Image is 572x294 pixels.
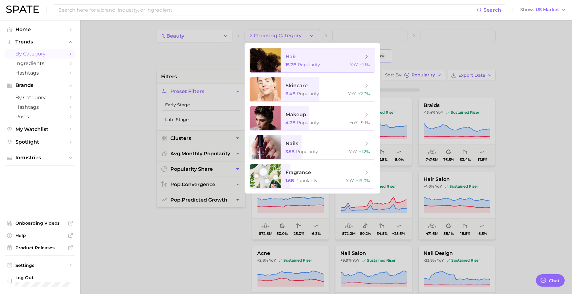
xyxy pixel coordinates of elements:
[15,220,65,226] span: Onboarding Videos
[286,112,306,117] span: makeup
[484,7,501,13] span: Search
[15,51,65,57] span: by Category
[15,114,65,120] span: Posts
[349,149,358,154] span: YoY :
[245,43,380,194] ul: 2.Choosing Category
[15,155,65,161] span: Industries
[5,49,75,59] a: by Category
[346,178,355,183] span: YoY :
[286,178,294,183] span: 1.6b
[5,137,75,147] a: Spotlight
[358,91,370,96] span: +2.3%
[519,6,567,14] button: ShowUS Market
[5,218,75,228] a: Onboarding Videos
[6,6,39,13] img: SPATE
[5,68,75,78] a: Hashtags
[5,153,75,162] button: Industries
[296,149,318,154] span: Popularity
[297,120,319,125] span: Popularity
[15,60,65,66] span: Ingredients
[536,8,559,11] span: US Market
[298,62,320,67] span: Popularity
[286,169,311,175] span: fragrance
[350,62,359,67] span: YoY :
[286,149,295,154] span: 3.5b
[359,149,370,154] span: +1.2%
[15,126,65,132] span: My Watchlist
[15,275,70,280] span: Log Out
[15,95,65,100] span: by Category
[359,120,370,125] span: -9.1%
[286,120,296,125] span: 4.7b
[286,83,308,88] span: skincare
[15,104,65,110] span: Hashtags
[360,62,370,67] span: +1.1%
[286,91,296,96] span: 6.4b
[286,62,297,67] span: 15.7b
[5,243,75,252] a: Product Releases
[15,70,65,76] span: Hashtags
[5,231,75,240] a: Help
[15,263,65,268] span: Settings
[5,273,75,289] a: Log out. Currently logged in with e-mail rina.brinas@loreal.com.
[15,39,65,45] span: Trends
[58,5,477,15] input: Search here for a brand, industry, or ingredient
[350,120,358,125] span: YoY :
[5,81,75,90] button: Brands
[5,25,75,34] a: Home
[5,112,75,121] a: Posts
[15,233,65,238] span: Help
[348,91,357,96] span: YoY :
[15,245,65,251] span: Product Releases
[356,178,370,183] span: +19.0%
[5,93,75,102] a: by Category
[520,8,534,11] span: Show
[15,139,65,145] span: Spotlight
[5,125,75,134] a: My Watchlist
[15,27,65,32] span: Home
[15,83,65,88] span: Brands
[5,37,75,47] button: Trends
[286,54,296,59] span: hair
[286,141,298,146] span: nails
[295,178,318,183] span: Popularity
[297,91,319,96] span: Popularity
[5,102,75,112] a: Hashtags
[5,261,75,270] a: Settings
[5,59,75,68] a: Ingredients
